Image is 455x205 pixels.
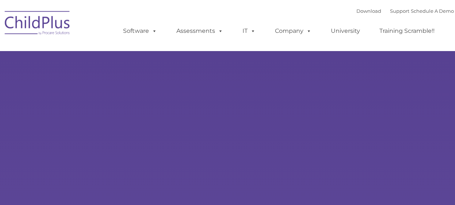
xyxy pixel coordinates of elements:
[411,8,454,14] a: Schedule A Demo
[268,24,319,38] a: Company
[324,24,367,38] a: University
[356,8,454,14] font: |
[390,8,409,14] a: Support
[235,24,263,38] a: IT
[356,8,381,14] a: Download
[372,24,442,38] a: Training Scramble!!
[1,6,74,42] img: ChildPlus by Procare Solutions
[169,24,230,38] a: Assessments
[116,24,164,38] a: Software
